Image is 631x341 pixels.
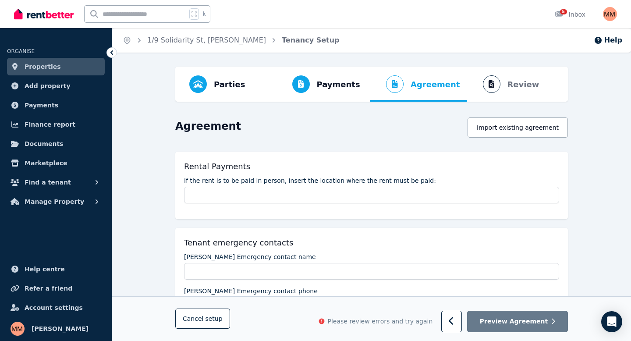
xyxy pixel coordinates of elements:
button: Cancelsetup [175,309,230,329]
button: Payments [277,67,367,102]
span: k [202,11,206,18]
span: Marketplace [25,158,67,168]
a: Payments [7,96,105,114]
span: Manage Property [25,196,84,207]
nav: Progress [175,67,568,102]
h5: Tenant emergency contacts [184,237,293,249]
a: Refer a friend [7,280,105,297]
img: matthew mcpherson [11,322,25,336]
a: Help centre [7,260,105,278]
img: matthew mcpherson [603,7,617,21]
button: Import existing agreement [468,117,568,138]
a: Documents [7,135,105,153]
span: Properties [25,61,61,72]
span: Add property [25,81,71,91]
a: 1/9 Solidarity St, [PERSON_NAME] [147,36,266,44]
label: [PERSON_NAME] Emergency contact phone [184,287,318,295]
span: Help centre [25,264,65,274]
span: Documents [25,139,64,149]
a: Add property [7,77,105,95]
img: RentBetter [14,7,74,21]
button: Preview Agreement [467,311,568,333]
span: Payments [317,78,360,91]
span: Tenancy Setup [282,35,340,46]
h1: Agreement [175,119,241,133]
div: Inbox [555,10,585,19]
nav: Breadcrumb [112,28,350,53]
span: 5 [560,9,567,14]
a: Properties [7,58,105,75]
label: If the rent is to be paid in person, insert the location where the rent must be paid: [184,176,436,185]
button: Manage Property [7,193,105,210]
button: Help [594,35,622,46]
span: [PERSON_NAME] [32,323,89,334]
span: Finance report [25,119,75,130]
span: Cancel [183,316,223,323]
a: Finance report [7,116,105,133]
button: Agreement [370,67,467,102]
span: Parties [214,78,245,91]
span: Payments [25,100,58,110]
a: Account settings [7,299,105,316]
a: Marketplace [7,154,105,172]
span: Account settings [25,302,83,313]
span: Please review errors and try again [328,317,433,326]
span: Refer a friend [25,283,72,294]
span: Agreement [411,78,460,91]
button: Parties [182,67,252,102]
h5: Rental Payments [184,160,250,173]
span: ORGANISE [7,48,35,54]
span: Preview Agreement [480,317,548,326]
label: [PERSON_NAME] Emergency contact name [184,252,316,261]
div: Open Intercom Messenger [601,311,622,332]
span: setup [205,315,222,323]
button: Find a tenant [7,174,105,191]
span: Find a tenant [25,177,71,188]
